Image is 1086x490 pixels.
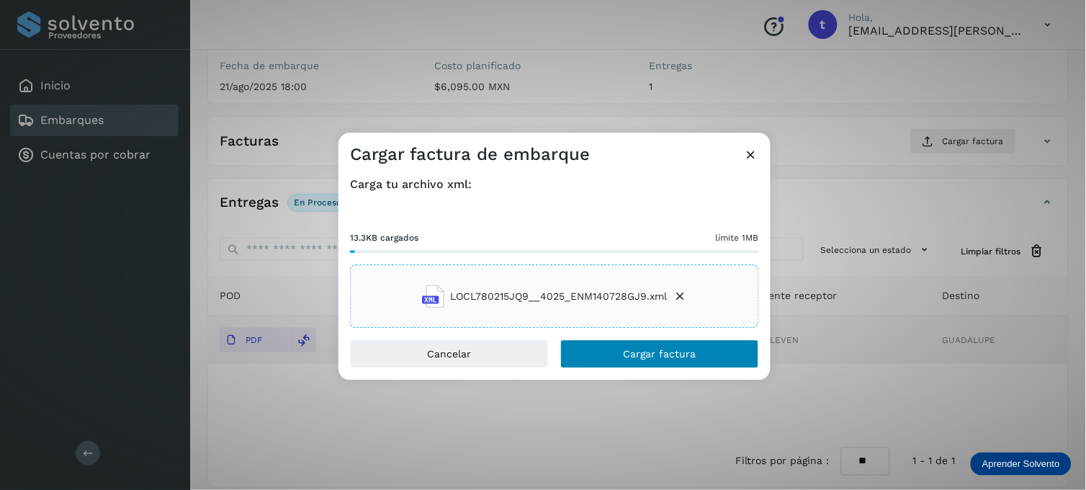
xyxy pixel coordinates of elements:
span: 13.3KB cargados [350,232,418,245]
span: límite 1MB [716,232,759,245]
div: Aprender Solvento [971,453,1072,476]
span: Cancelar [428,349,472,360]
button: Cargar factura [560,340,759,369]
h4: Carga tu archivo xml: [350,177,759,191]
span: Cargar factura [624,349,696,360]
span: LOCL780215JQ9__4025_ENM140728GJ9.xml [451,289,668,304]
h3: Cargar factura de embarque [350,144,590,165]
button: Cancelar [350,340,549,369]
p: Aprender Solvento [982,458,1060,470]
